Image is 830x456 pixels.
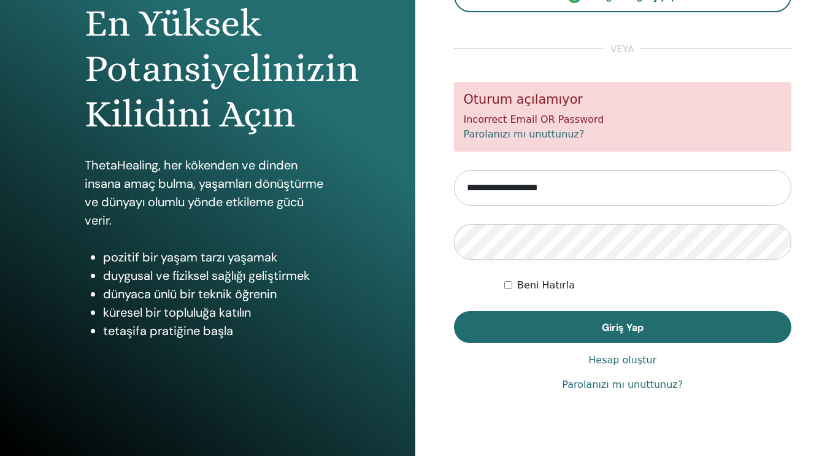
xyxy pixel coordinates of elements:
[464,128,585,140] a: Parolanızı mı unuttunuz?
[504,278,791,293] div: Keep me authenticated indefinitely or until I manually logout
[517,278,575,293] label: Beni Hatırla
[85,156,331,230] p: ThetaHealing, her kökenden ve dinden insana amaç bulma, yaşamları dönüştürme ve dünyayı olumlu yö...
[85,1,331,137] h1: En Yüksek Potansiyelinizin Kilidini Açın
[454,311,792,343] button: Giriş Yap
[454,82,792,152] div: Incorrect Email OR Password
[103,303,331,322] li: küresel bir topluluğa katılın
[464,92,782,107] h5: Oturum açılamıyor
[103,285,331,303] li: dünyaca ünlü bir teknik öğrenin
[103,322,331,340] li: tetaşifa pratiğine başla
[602,321,644,334] span: Giriş Yap
[103,248,331,266] li: pozitif bir yaşam tarzı yaşamak
[103,266,331,285] li: duygusal ve fiziksel sağlığı geliştirmek
[604,42,640,56] span: veya
[588,353,656,368] a: Hesap oluştur
[562,377,683,392] a: Parolanızı mı unuttunuz?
